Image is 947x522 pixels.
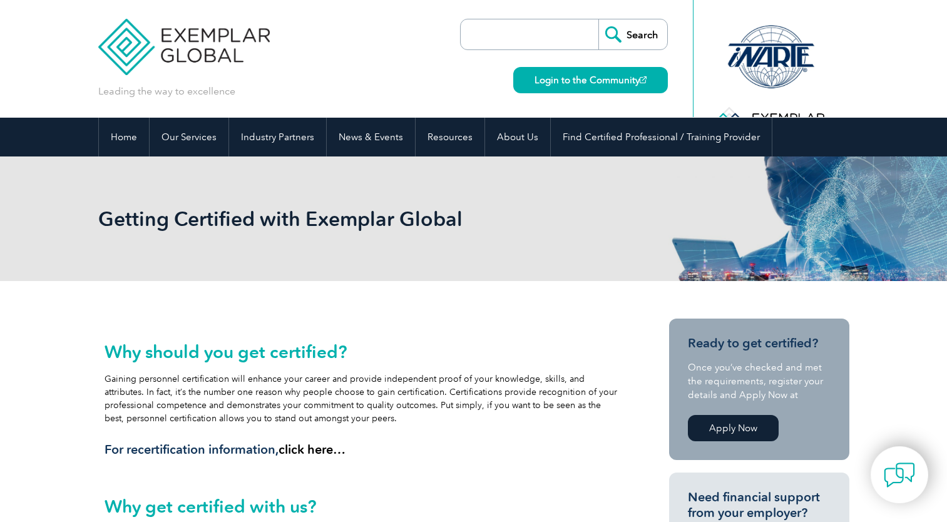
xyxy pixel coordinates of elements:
[688,415,779,441] a: Apply Now
[229,118,326,156] a: Industry Partners
[640,76,647,83] img: open_square.png
[551,118,772,156] a: Find Certified Professional / Training Provider
[279,442,346,457] a: click here…
[105,442,618,458] h3: For recertification information,
[98,84,235,98] p: Leading the way to excellence
[150,118,228,156] a: Our Services
[884,459,915,491] img: contact-chat.png
[688,361,831,402] p: Once you’ve checked and met the requirements, register your details and Apply Now at
[105,342,618,362] h2: Why should you get certified?
[688,335,831,351] h3: Ready to get certified?
[513,67,668,93] a: Login to the Community
[598,19,667,49] input: Search
[99,118,149,156] a: Home
[327,118,415,156] a: News & Events
[485,118,550,156] a: About Us
[98,207,579,231] h1: Getting Certified with Exemplar Global
[105,342,618,458] div: Gaining personnel certification will enhance your career and provide independent proof of your kn...
[416,118,484,156] a: Resources
[105,496,618,516] h2: Why get certified with us?
[688,489,831,521] h3: Need financial support from your employer?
